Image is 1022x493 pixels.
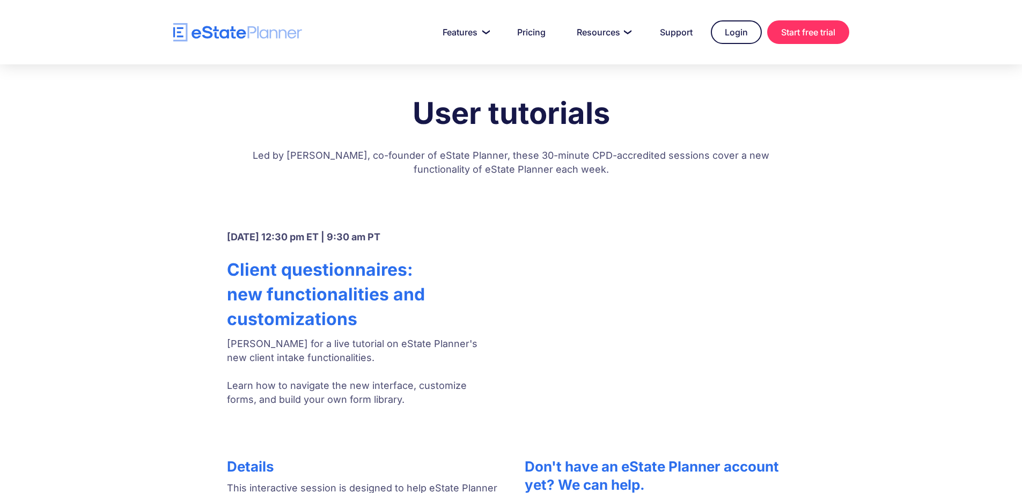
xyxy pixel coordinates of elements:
a: Start free trial [767,20,849,44]
a: Support [647,21,705,43]
strong: User tutorials [413,95,610,131]
iframe: Form 0 [521,230,796,367]
a: Login [711,20,762,44]
h4: Details [227,458,498,476]
a: Pricing [504,21,558,43]
strong: Client questionnaires: new functionalities and customizations [227,259,425,329]
p: Led by [PERSON_NAME], co-founder of eState Planner, these 30-minute CPD-accredited sessions cover... [243,138,780,193]
a: Resources [564,21,642,43]
strong: [DATE] 12:30 pm ET | 9:30 am PT [227,231,380,242]
a: Features [430,21,499,43]
a: home [173,23,302,42]
p: [PERSON_NAME] for a live tutorial on eState Planner's new client intake functionalities. Learn ho... [227,337,494,407]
